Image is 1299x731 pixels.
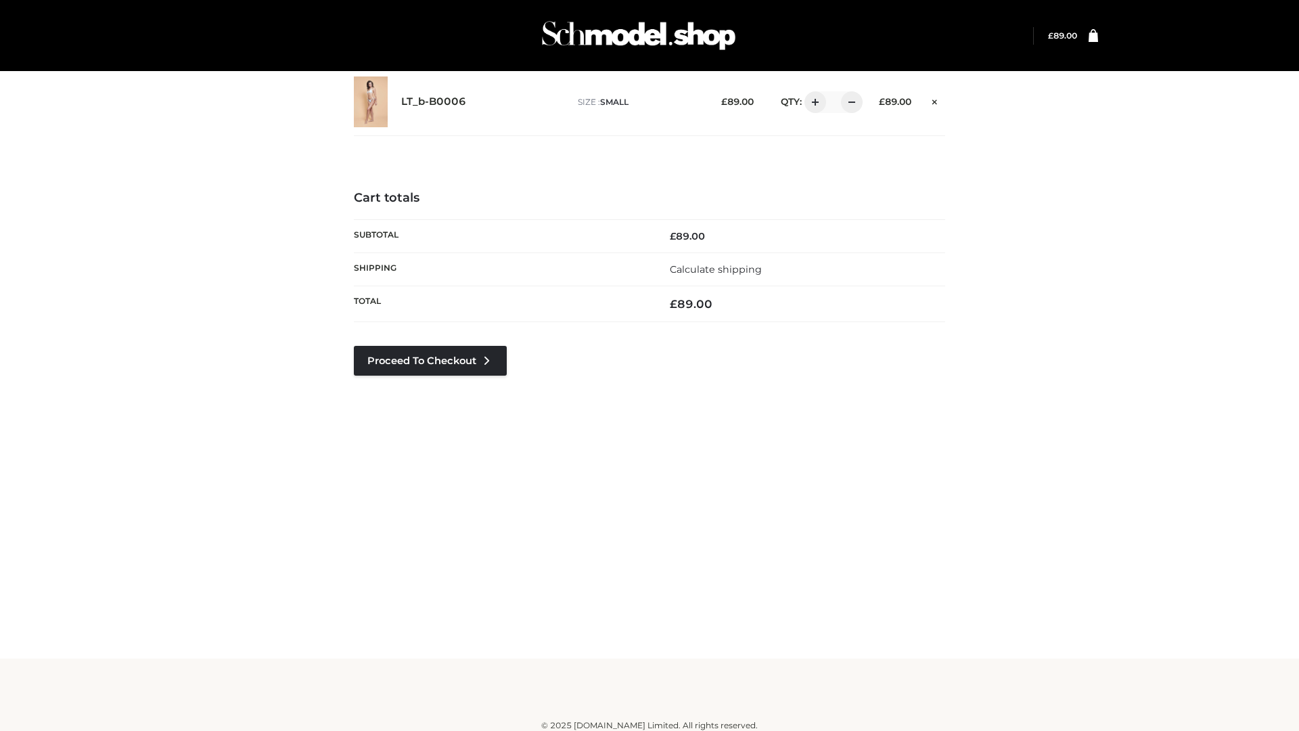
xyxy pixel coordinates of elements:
th: Shipping [354,252,649,286]
a: Calculate shipping [670,263,762,275]
a: LT_b-B0006 [401,95,466,108]
span: SMALL [600,97,629,107]
a: Remove this item [925,91,945,109]
bdi: 89.00 [1048,30,1077,41]
th: Subtotal [354,219,649,252]
p: size : [578,96,700,108]
a: £89.00 [1048,30,1077,41]
bdi: 89.00 [879,96,911,107]
bdi: 89.00 [670,297,712,311]
div: QTY: [767,91,858,113]
span: £ [1048,30,1053,41]
bdi: 89.00 [721,96,754,107]
img: LT_b-B0006 - SMALL [354,76,388,127]
th: Total [354,286,649,322]
bdi: 89.00 [670,230,705,242]
a: Proceed to Checkout [354,346,507,376]
span: £ [670,297,677,311]
span: £ [721,96,727,107]
h4: Cart totals [354,191,945,206]
span: £ [879,96,885,107]
span: £ [670,230,676,242]
img: Schmodel Admin 964 [537,9,740,62]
